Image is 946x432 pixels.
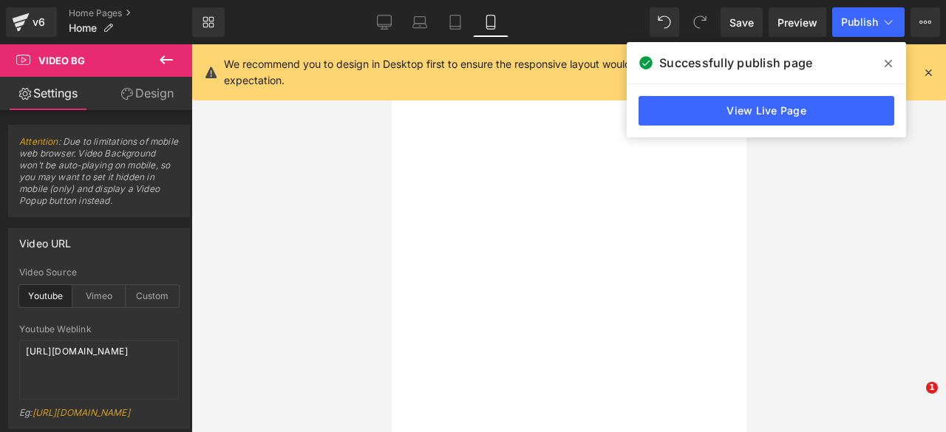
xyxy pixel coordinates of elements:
[639,96,894,126] a: View Live Page
[19,267,179,278] div: Video Source
[30,13,48,32] div: v6
[126,285,179,307] div: Custom
[926,382,938,394] span: 1
[659,54,812,72] span: Successfully publish page
[69,22,97,34] span: Home
[19,136,58,147] a: Attention
[896,382,931,417] iframe: Intercom live chat
[473,7,508,37] a: Mobile
[832,7,905,37] button: Publish
[911,7,940,37] button: More
[224,56,854,89] p: We recommend you to design in Desktop first to ensure the responsive layout would display correct...
[38,55,85,66] span: Video Bg
[769,7,826,37] a: Preview
[33,407,130,418] a: [URL][DOMAIN_NAME]
[72,285,126,307] div: Vimeo
[367,7,402,37] a: Desktop
[19,285,72,307] div: Youtube
[685,7,715,37] button: Redo
[19,407,179,428] div: Eg:
[777,15,817,30] span: Preview
[19,229,72,250] div: Video URL
[729,15,754,30] span: Save
[438,7,473,37] a: Tablet
[650,7,679,37] button: Undo
[402,7,438,37] a: Laptop
[841,16,878,28] span: Publish
[192,7,225,37] a: New Library
[6,7,57,37] a: v6
[19,324,179,335] div: Youtube Weblink
[99,77,195,110] a: Design
[69,7,192,19] a: Home Pages
[19,136,179,216] span: : Due to limitations of mobile web browser. Video Background won't be auto-playing on mobile, so ...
